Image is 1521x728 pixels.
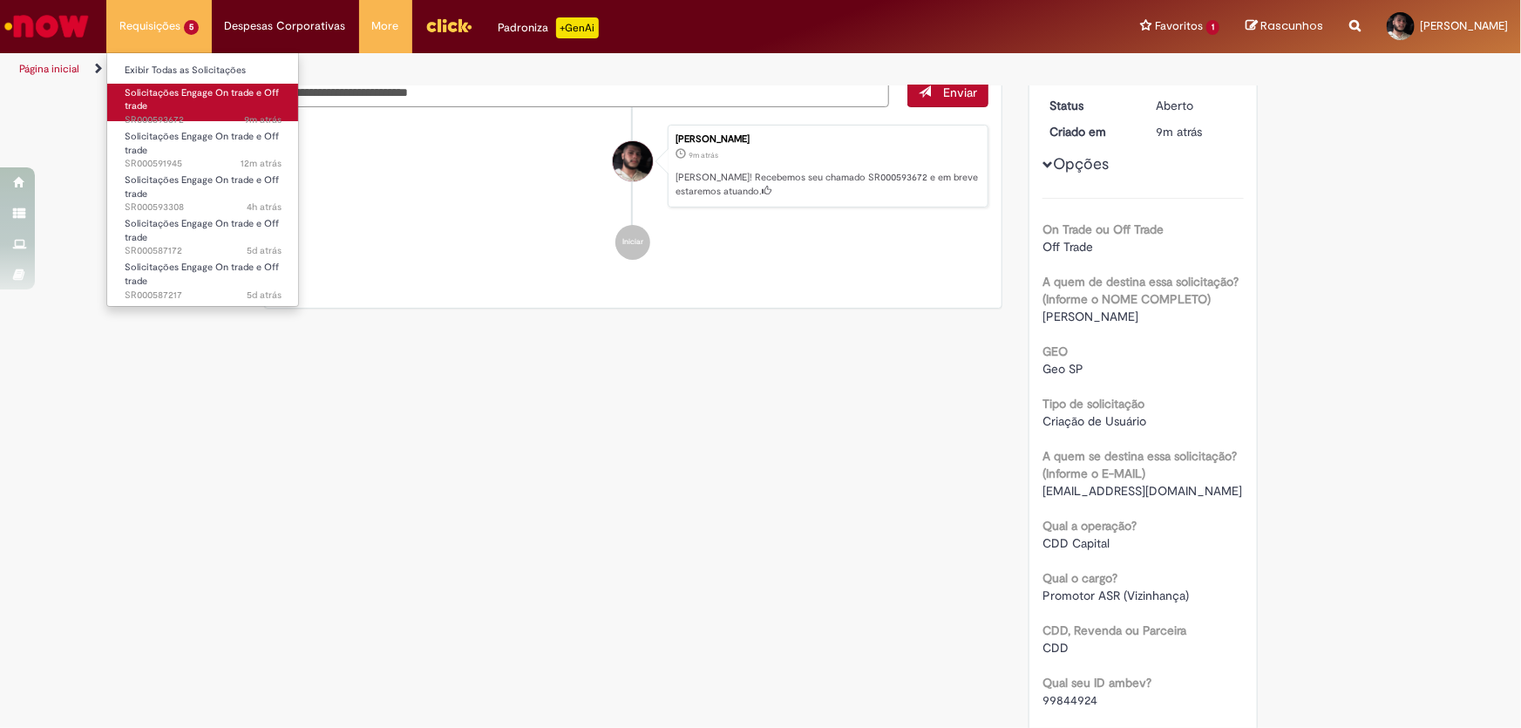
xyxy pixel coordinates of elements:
[241,157,282,170] span: 12m atrás
[1042,396,1144,412] b: Tipo de solicitação
[676,171,979,198] p: [PERSON_NAME]! Recebemos seu chamado SR000593672 e em breve estaremos atuando.
[125,201,282,214] span: SR000593308
[247,201,282,214] span: 4h atrás
[1246,18,1323,35] a: Rascunhos
[241,157,282,170] time: 30/09/2025 11:06:58
[1042,692,1097,708] span: 99844924
[1042,623,1186,638] b: CDD, Revenda ou Parceira
[1157,124,1203,139] span: 9m atrás
[107,61,299,80] a: Exibir Todas as Solicitações
[107,84,299,121] a: Aberto SR000593672 : Solicitações Engage On trade e Off trade
[278,78,890,107] textarea: Digite sua mensagem aqui...
[1042,640,1069,656] span: CDD
[689,150,718,160] span: 9m atrás
[119,17,180,35] span: Requisições
[107,214,299,252] a: Aberto SR000587172 : Solicitações Engage On trade e Off trade
[1036,97,1144,114] dt: Status
[1042,274,1239,307] b: A quem de destina essa solicitação? (Informe o NOME COMPLETO)
[1042,361,1083,377] span: Geo SP
[1157,124,1203,139] time: 30/09/2025 11:09:19
[225,17,346,35] span: Despesas Corporativas
[125,86,279,113] span: Solicitações Engage On trade e Off trade
[106,52,299,307] ul: Requisições
[244,113,282,126] span: 9m atrás
[1042,448,1237,481] b: A quem se destina essa solicitação? (Informe o E-MAIL)
[125,130,279,157] span: Solicitações Engage On trade e Off trade
[1420,18,1508,33] span: [PERSON_NAME]
[1157,123,1238,140] div: 30/09/2025 11:09:19
[1206,20,1219,35] span: 1
[247,201,282,214] time: 30/09/2025 07:44:15
[943,85,977,100] span: Enviar
[372,17,399,35] span: More
[125,113,282,127] span: SR000593672
[125,173,279,201] span: Solicitações Engage On trade e Off trade
[125,261,279,288] span: Solicitações Engage On trade e Off trade
[13,53,1001,85] ul: Trilhas de página
[1042,413,1146,429] span: Criação de Usuário
[676,134,979,145] div: [PERSON_NAME]
[1042,518,1137,534] b: Qual a operação?
[1157,97,1238,114] div: Aberto
[184,20,199,35] span: 5
[1036,123,1144,140] dt: Criado em
[1042,221,1164,237] b: On Trade ou Off Trade
[499,17,599,38] div: Padroniza
[907,78,988,107] button: Enviar
[107,127,299,165] a: Aberto SR000591945 : Solicitações Engage On trade e Off trade
[1042,535,1110,551] span: CDD Capital
[1042,588,1189,603] span: Promotor ASR (Vizinhança)
[247,244,282,257] span: 5d atrás
[247,289,282,302] span: 5d atrás
[125,217,279,244] span: Solicitações Engage On trade e Off trade
[247,289,282,302] time: 25/09/2025 15:30:25
[107,258,299,296] a: Aberto SR000587217 : Solicitações Engage On trade e Off trade
[556,17,599,38] p: +GenAi
[1042,239,1093,255] span: Off Trade
[425,12,472,38] img: click_logo_yellow_360x200.png
[125,289,282,303] span: SR000587217
[278,107,989,278] ul: Histórico de tíquete
[1042,675,1151,691] b: Qual seu ID ambev?
[125,244,282,258] span: SR000587172
[19,62,79,76] a: Página inicial
[125,157,282,171] span: SR000591945
[1155,17,1203,35] span: Favoritos
[1042,483,1242,499] span: [EMAIL_ADDRESS][DOMAIN_NAME]
[244,113,282,126] time: 30/09/2025 11:09:29
[107,171,299,208] a: Aberto SR000593308 : Solicitações Engage On trade e Off trade
[1260,17,1323,34] span: Rascunhos
[247,244,282,257] time: 25/09/2025 15:34:24
[1042,309,1138,324] span: [PERSON_NAME]
[278,125,989,208] li: Jefferson De Paiva Queiroz
[689,150,718,160] time: 30/09/2025 11:09:19
[2,9,92,44] img: ServiceNow
[613,141,653,181] div: Jefferson De Paiva Queiroz
[1042,344,1068,359] b: GEO
[1042,570,1117,586] b: Qual o cargo?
